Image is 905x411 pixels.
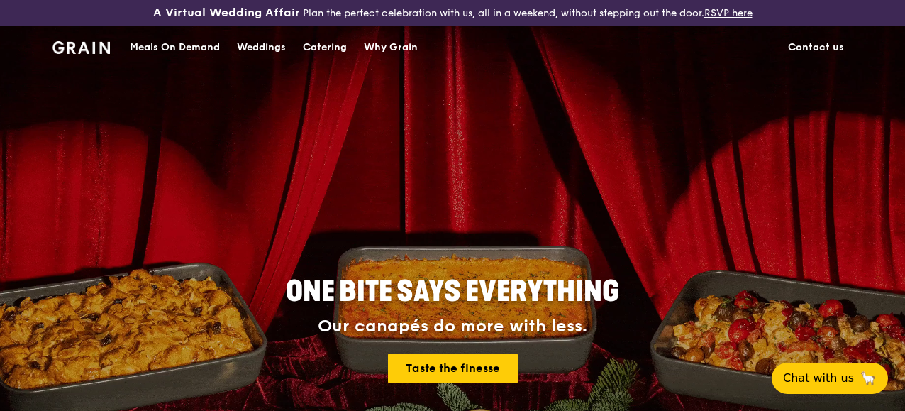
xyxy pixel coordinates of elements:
[52,25,110,67] a: GrainGrain
[294,26,355,69] a: Catering
[364,26,418,69] div: Why Grain
[860,370,877,387] span: 🦙
[772,363,888,394] button: Chat with us🦙
[388,354,518,383] a: Taste the finesse
[197,317,708,336] div: Our canapés do more with less.
[783,370,854,387] span: Chat with us
[228,26,294,69] a: Weddings
[779,26,853,69] a: Contact us
[52,41,110,54] img: Grain
[153,6,300,20] h3: A Virtual Wedding Affair
[237,26,286,69] div: Weddings
[286,275,619,309] span: ONE BITE SAYS EVERYTHING
[355,26,426,69] a: Why Grain
[704,7,753,19] a: RSVP here
[130,26,220,69] div: Meals On Demand
[151,6,755,20] div: Plan the perfect celebration with us, all in a weekend, without stepping out the door.
[303,26,347,69] div: Catering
